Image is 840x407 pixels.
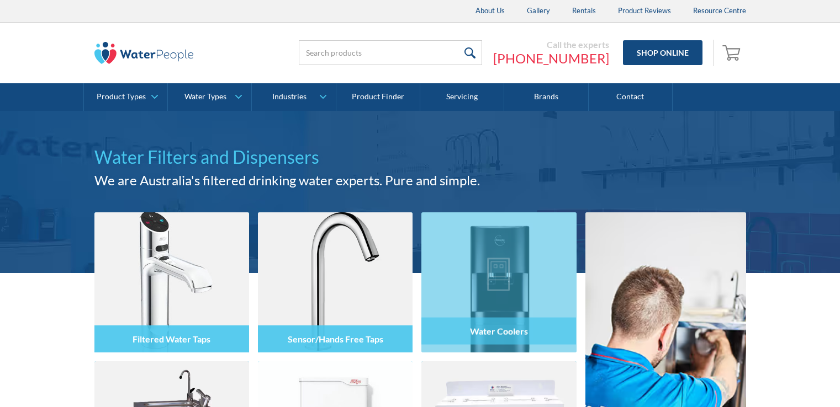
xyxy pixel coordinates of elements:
input: Search products [299,40,482,65]
a: Product Finder [336,83,420,111]
a: [PHONE_NUMBER] [493,50,609,67]
a: Shop Online [623,40,702,65]
img: The Water People [94,42,194,64]
a: Product Types [84,83,167,111]
img: Filtered Water Taps [94,212,249,352]
img: shopping cart [722,44,743,61]
a: Brands [504,83,588,111]
div: Call the experts [493,39,609,50]
a: Servicing [420,83,504,111]
div: Industries [272,92,307,101]
h4: Sensor/Hands Free Taps [287,333,383,344]
div: Product Types [97,92,146,101]
div: Water Types [184,92,226,101]
img: Sensor/Hands Free Taps [258,212,413,352]
a: Open empty cart [720,40,746,66]
img: Water Coolers [421,212,576,352]
h4: Filtered Water Taps [133,334,210,344]
a: Water Types [168,83,251,111]
a: Industries [252,83,335,111]
h4: Water Coolers [470,325,528,336]
a: Contact [589,83,673,111]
